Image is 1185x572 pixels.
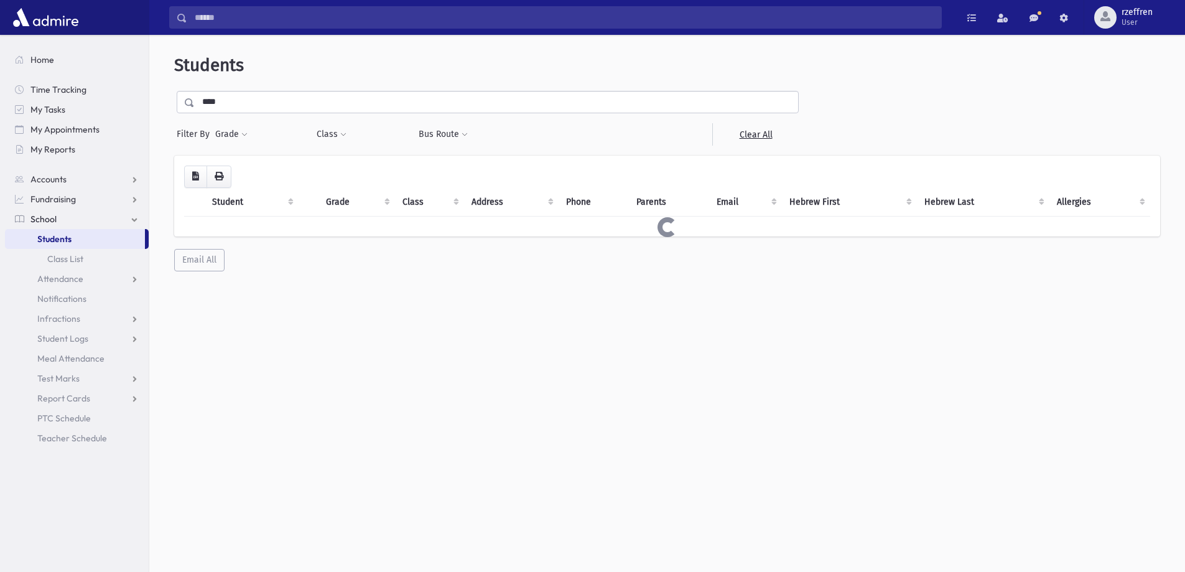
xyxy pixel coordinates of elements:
span: Report Cards [37,393,90,404]
button: Print [207,166,231,188]
th: Parents [629,188,709,217]
th: Grade [318,188,394,217]
span: Notifications [37,293,86,304]
a: Test Marks [5,368,149,388]
a: School [5,209,149,229]
span: Time Tracking [30,84,86,95]
button: Grade [215,123,248,146]
a: Time Tracking [5,80,149,100]
span: Student Logs [37,333,88,344]
a: Meal Attendance [5,349,149,368]
input: Search [187,6,941,29]
button: Class [316,123,347,146]
span: Accounts [30,174,67,185]
a: Infractions [5,309,149,329]
a: PTC Schedule [5,408,149,428]
button: CSV [184,166,207,188]
th: Class [395,188,465,217]
span: My Appointments [30,124,100,135]
button: Bus Route [418,123,468,146]
a: Class List [5,249,149,269]
span: My Tasks [30,104,65,115]
a: Clear All [712,123,799,146]
a: Students [5,229,145,249]
a: Home [5,50,149,70]
span: My Reports [30,144,75,155]
th: Phone [559,188,629,217]
th: Student [205,188,299,217]
a: Report Cards [5,388,149,408]
span: Filter By [177,128,215,141]
a: Accounts [5,169,149,189]
span: Attendance [37,273,83,284]
th: Address [464,188,559,217]
span: School [30,213,57,225]
span: PTC Schedule [37,413,91,424]
span: Teacher Schedule [37,433,107,444]
span: Fundraising [30,194,76,205]
span: Meal Attendance [37,353,105,364]
th: Allergies [1049,188,1150,217]
a: My Reports [5,139,149,159]
th: Hebrew First [782,188,916,217]
th: Email [709,188,782,217]
span: User [1122,17,1153,27]
a: Fundraising [5,189,149,209]
img: AdmirePro [10,5,81,30]
span: Home [30,54,54,65]
button: Email All [174,249,225,271]
a: Student Logs [5,329,149,349]
span: Infractions [37,313,80,324]
th: Hebrew Last [917,188,1050,217]
a: My Appointments [5,120,149,139]
a: Notifications [5,289,149,309]
a: Teacher Schedule [5,428,149,448]
a: My Tasks [5,100,149,120]
span: rzeffren [1122,7,1153,17]
span: Students [174,55,244,75]
span: Students [37,233,72,245]
span: Test Marks [37,373,80,384]
a: Attendance [5,269,149,289]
